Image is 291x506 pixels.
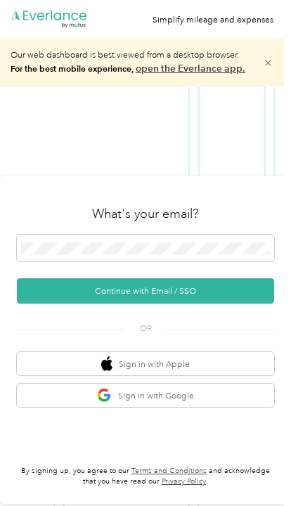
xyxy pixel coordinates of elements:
[124,323,167,335] span: OR
[11,63,245,74] b: For the best mobile experience,
[136,63,245,74] a: open the Everlance app.
[92,205,199,222] h3: What's your email?
[97,388,112,403] img: google logo
[131,466,207,476] a: Terms and Conditions
[17,466,274,487] p: By signing up, you agree to our and acknowledge that you have read our .
[17,384,274,407] button: google logoSign in with Google
[17,278,274,304] button: Continue with Email / SSO
[153,13,273,26] div: Simplify mileage and expenses
[11,49,245,77] p: Our web dashboard is best viewed from a desktop browser.
[17,352,274,375] button: apple logoSign in with Apple
[101,356,113,371] img: apple logo
[162,476,206,486] a: Privacy Policy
